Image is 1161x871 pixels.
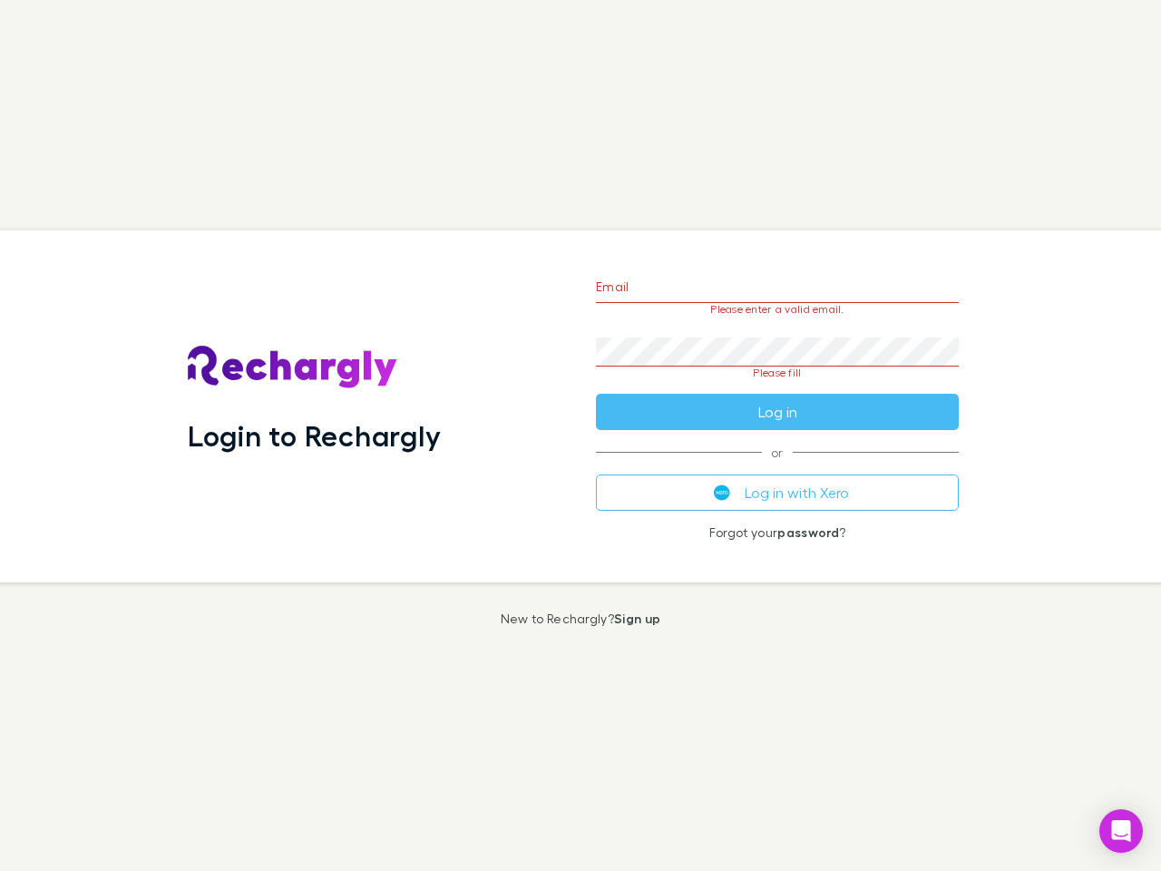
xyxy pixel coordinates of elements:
button: Log in [596,394,959,430]
p: Please enter a valid email. [596,303,959,316]
p: Forgot your ? [596,525,959,540]
a: Sign up [614,611,660,626]
h1: Login to Rechargly [188,418,441,453]
p: New to Rechargly? [501,612,661,626]
img: Xero's logo [714,484,730,501]
p: Please fill [596,367,959,379]
a: password [777,524,839,540]
img: Rechargly's Logo [188,346,398,389]
button: Log in with Xero [596,475,959,511]
div: Open Intercom Messenger [1099,809,1143,853]
span: or [596,452,959,453]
